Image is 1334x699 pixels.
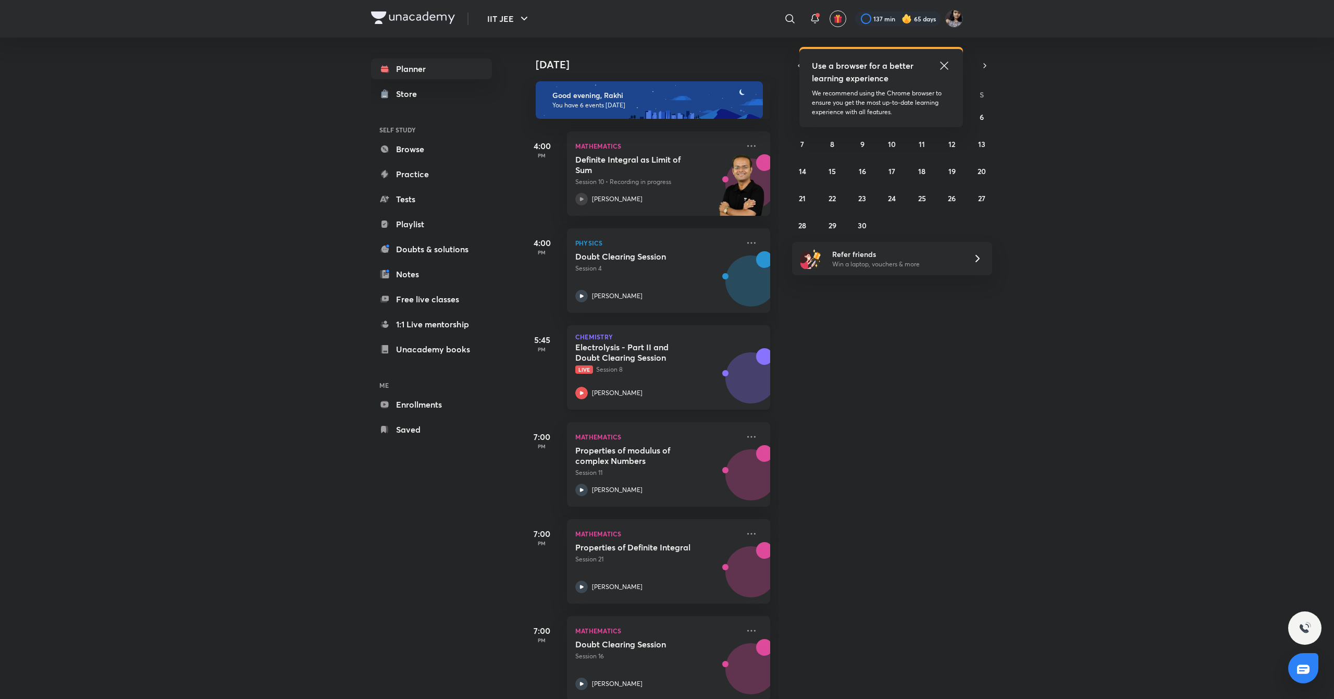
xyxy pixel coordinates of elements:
a: Browse [371,139,492,160]
p: [PERSON_NAME] [592,291,643,301]
img: referral [800,248,821,269]
img: unacademy [713,348,770,420]
img: Company Logo [371,11,455,24]
h5: 4:00 [521,140,563,152]
abbr: September 18, 2025 [918,166,925,176]
img: Rakhi Sharma [945,10,963,28]
abbr: September 27, 2025 [978,193,985,203]
a: Free live classes [371,289,492,310]
button: September 19, 2025 [944,163,960,179]
p: [PERSON_NAME] [592,485,643,495]
img: unacademy [713,154,770,226]
h6: SELF STUDY [371,121,492,139]
p: Session 11 [575,468,739,477]
p: You have 6 events [DATE] [552,101,754,109]
abbr: September 29, 2025 [829,220,836,230]
h5: Definite Integral as Limit of Sum [575,154,705,175]
a: Playlist [371,214,492,235]
button: September 8, 2025 [824,136,841,152]
h4: [DATE] [536,58,781,71]
h5: Properties of modulus of complex Numbers [575,445,705,466]
button: September 22, 2025 [824,190,841,206]
p: [PERSON_NAME] [592,679,643,689]
p: [PERSON_NAME] [592,582,643,592]
abbr: September 28, 2025 [798,220,806,230]
abbr: September 10, 2025 [888,139,896,149]
button: avatar [830,10,846,27]
p: Session 8 [575,365,739,374]
p: PM [521,152,563,158]
a: Store [371,83,492,104]
button: September 26, 2025 [944,190,960,206]
p: Mathematics [575,431,739,443]
button: September 28, 2025 [794,217,811,234]
h5: 7:00 [521,624,563,637]
h5: 7:00 [521,431,563,443]
abbr: September 13, 2025 [978,139,985,149]
h5: Doubt Clearing Session [575,639,705,649]
p: Physics [575,237,739,249]
button: September 30, 2025 [854,217,871,234]
abbr: September 8, 2025 [830,139,834,149]
button: September 15, 2025 [824,163,841,179]
abbr: September 9, 2025 [860,139,864,149]
p: PM [521,637,563,643]
button: September 17, 2025 [884,163,900,179]
img: unacademy [713,542,770,614]
a: Unacademy books [371,339,492,360]
h5: 7:00 [521,528,563,540]
button: September 13, 2025 [973,136,990,152]
abbr: September 22, 2025 [829,193,836,203]
h5: Properties of Definite Integral [575,542,705,553]
abbr: September 21, 2025 [799,193,806,203]
p: Mathematics [575,528,739,540]
abbr: September 16, 2025 [859,166,866,176]
img: avatar [833,14,843,23]
abbr: September 20, 2025 [978,166,986,176]
button: September 6, 2025 [973,108,990,125]
img: evening [536,81,763,119]
h5: Doubt Clearing Session [575,251,705,262]
button: September 11, 2025 [913,136,930,152]
p: Session 21 [575,555,739,564]
button: September 25, 2025 [913,190,930,206]
a: 1:1 Live mentorship [371,314,492,335]
img: unacademy [713,251,770,323]
button: September 18, 2025 [913,163,930,179]
button: September 10, 2025 [884,136,900,152]
abbr: September 7, 2025 [800,139,804,149]
a: Planner [371,58,492,79]
span: Live [575,365,593,374]
a: Company Logo [371,11,455,27]
abbr: September 30, 2025 [858,220,867,230]
abbr: September 23, 2025 [858,193,866,203]
abbr: September 24, 2025 [888,193,896,203]
p: Session 10 • Recording in progress [575,177,739,187]
a: Practice [371,164,492,185]
a: Tests [371,189,492,210]
button: September 29, 2025 [824,217,841,234]
h5: Use a browser for a better learning experience [812,59,916,84]
abbr: September 12, 2025 [948,139,955,149]
abbr: September 11, 2025 [919,139,925,149]
button: September 21, 2025 [794,190,811,206]
abbr: September 26, 2025 [948,193,956,203]
button: September 24, 2025 [884,190,900,206]
button: September 12, 2025 [944,136,960,152]
button: September 16, 2025 [854,163,871,179]
h6: Good evening, Rakhi [552,91,754,100]
img: ttu [1299,622,1311,634]
a: Enrollments [371,394,492,415]
p: Session 16 [575,652,739,661]
h5: Electrolysis - Part II and Doubt Clearing Session [575,342,705,363]
img: streak [901,14,912,24]
abbr: September 6, 2025 [980,112,984,122]
button: September 23, 2025 [854,190,871,206]
p: We recommend using the Chrome browser to ensure you get the most up-to-date learning experience w... [812,89,950,117]
abbr: September 14, 2025 [799,166,806,176]
h6: ME [371,376,492,394]
button: September 27, 2025 [973,190,990,206]
p: Win a laptop, vouchers & more [832,260,960,269]
a: Doubts & solutions [371,239,492,260]
a: Saved [371,419,492,440]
